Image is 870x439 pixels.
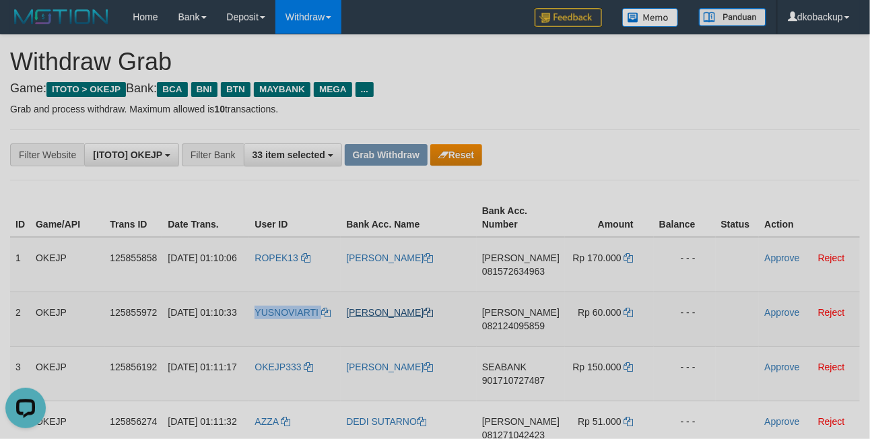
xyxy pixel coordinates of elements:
td: OKEJP [30,292,104,346]
span: MAYBANK [254,82,310,97]
td: 1 [10,237,30,292]
a: ROPEK13 [255,252,310,263]
span: SEABANK [482,362,527,372]
div: Filter Website [10,143,84,166]
a: [PERSON_NAME] [346,307,433,318]
span: 33 item selected [253,149,325,160]
img: MOTION_logo.png [10,7,112,27]
th: Trans ID [104,199,162,237]
button: 33 item selected [244,143,342,166]
span: Rp 150.000 [572,362,621,372]
th: Game/API [30,199,104,237]
p: Grab and process withdraw. Maximum allowed is transactions. [10,102,860,116]
span: [PERSON_NAME] [482,252,560,263]
a: Reject [818,307,845,318]
span: BCA [157,82,187,97]
td: OKEJP [30,346,104,401]
span: BNI [191,82,217,97]
td: 2 [10,292,30,346]
button: Reset [430,144,482,166]
a: [PERSON_NAME] [346,362,433,372]
a: Reject [818,416,845,427]
span: 125856274 [110,416,157,427]
th: Status [716,199,760,237]
span: 125856192 [110,362,157,372]
span: ROPEK13 [255,252,298,263]
td: - - - [654,346,716,401]
h1: Withdraw Grab [10,48,860,75]
a: Reject [818,362,845,372]
span: [PERSON_NAME] [482,307,560,318]
th: ID [10,199,30,237]
span: [PERSON_NAME] [482,416,560,427]
span: ... [356,82,374,97]
a: DEDI SUTARNO [346,416,426,427]
td: 3 [10,346,30,401]
button: Open LiveChat chat widget [5,5,46,46]
span: Copy 082124095859 to clipboard [482,320,545,331]
a: YUSNOVIARTI [255,307,331,318]
span: Rp 51.000 [578,416,622,427]
span: Rp 170.000 [572,252,621,263]
th: Bank Acc. Name [341,199,477,237]
span: Copy 901710727487 to clipboard [482,375,545,386]
img: panduan.png [699,8,766,26]
th: Bank Acc. Number [477,199,565,237]
span: 125855972 [110,307,157,318]
th: User ID [249,199,341,237]
a: OKEJP333 [255,362,313,372]
a: Copy 170000 to clipboard [624,252,634,263]
span: [DATE] 01:11:17 [168,362,236,372]
a: Approve [764,362,799,372]
span: [DATE] 01:10:33 [168,307,236,318]
a: [PERSON_NAME] [346,252,433,263]
td: OKEJP [30,237,104,292]
a: AZZA [255,416,290,427]
span: Rp 60.000 [578,307,622,318]
div: Filter Bank [182,143,244,166]
a: Reject [818,252,845,263]
img: Button%20Memo.svg [622,8,679,27]
span: YUSNOVIARTI [255,307,319,318]
span: [DATE] 01:11:32 [168,416,236,427]
strong: 10 [214,104,225,114]
span: BTN [221,82,250,97]
button: [ITOTO] OKEJP [84,143,179,166]
a: Copy 150000 to clipboard [624,362,634,372]
span: AZZA [255,416,278,427]
th: Action [759,199,860,237]
span: OKEJP333 [255,362,301,372]
td: - - - [654,237,716,292]
span: Copy 081572634963 to clipboard [482,266,545,277]
img: Feedback.jpg [535,8,602,27]
th: Date Trans. [162,199,249,237]
span: 125855858 [110,252,157,263]
span: [ITOTO] OKEJP [93,149,162,160]
td: - - - [654,292,716,346]
a: Approve [764,252,799,263]
a: Copy 60000 to clipboard [624,307,634,318]
span: [DATE] 01:10:06 [168,252,236,263]
a: Approve [764,416,799,427]
a: Approve [764,307,799,318]
button: Grab Withdraw [345,144,428,166]
th: Amount [565,199,654,237]
span: ITOTO > OKEJP [46,82,126,97]
th: Balance [654,199,716,237]
a: Copy 51000 to clipboard [624,416,634,427]
h4: Game: Bank: [10,82,860,96]
span: MEGA [314,82,352,97]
